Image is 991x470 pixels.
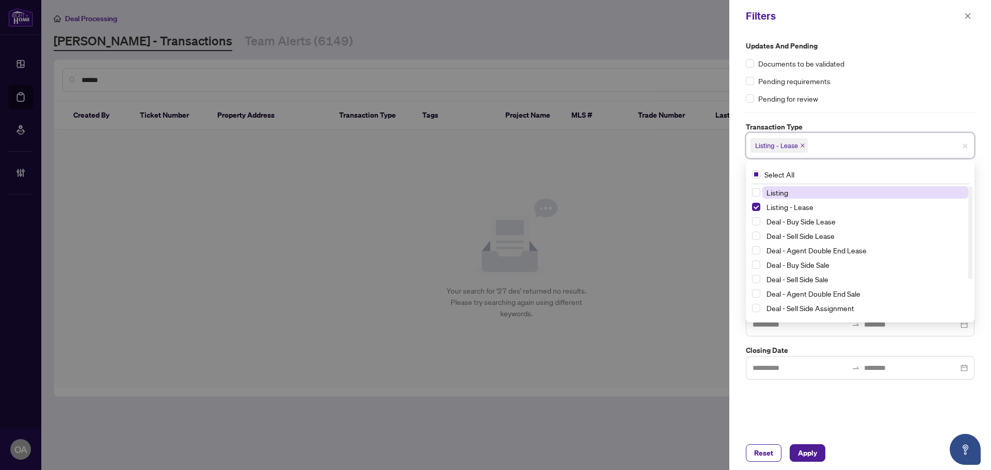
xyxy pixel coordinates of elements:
span: Deal - Agent Double End Lease [762,244,968,256]
span: swap-right [852,320,860,329]
span: Deal - Buy Side Sale [762,258,968,271]
label: Closing Date [746,345,974,356]
span: Select Deal - Agent Double End Sale [752,289,760,298]
button: Apply [790,444,825,462]
span: Select Deal - Agent Double End Lease [752,246,760,254]
span: Select Deal - Sell Side Sale [752,275,760,283]
span: Deal - Sell Side Sale [762,273,968,285]
span: Listing [766,188,788,197]
span: Deal - Sell Side Assignment [766,303,854,313]
span: Select Deal - Buy Side Sale [752,261,760,269]
span: Deal - Buy Side Sale [766,260,829,269]
label: Transaction Type [746,121,974,133]
span: Deal - Agent Double End Sale [766,289,860,298]
span: Pending requirements [758,75,830,87]
span: Deal - Sell Side Lease [766,231,835,240]
span: Deal - Sell Side Lease [762,230,968,242]
label: Updates and Pending [746,40,974,52]
span: Apply [798,445,817,461]
span: Deal - Sell Side Sale [766,274,828,284]
span: Deal - Buy Side Assignment [762,316,968,329]
span: Select All [760,169,798,180]
span: Select Deal - Buy Side Lease [752,217,760,225]
span: Listing - Lease [762,201,968,213]
span: close [800,143,805,148]
span: swap-right [852,364,860,372]
span: Deal - Agent Double End Lease [766,246,867,255]
div: Filters [746,8,961,24]
span: Deal - Sell Side Assignment [762,302,968,314]
span: Select Deal - Sell Side Lease [752,232,760,240]
span: Select Listing - Lease [752,203,760,211]
span: Select Deal - Sell Side Assignment [752,304,760,312]
span: Listing - Lease [755,140,798,151]
span: to [852,320,860,329]
span: Deal - Buy Side Lease [766,217,836,226]
button: Open asap [950,434,981,465]
span: close [962,143,968,149]
span: Listing - Lease [766,202,813,212]
button: Reset [746,444,781,462]
span: Reset [754,445,773,461]
span: Select Listing [752,188,760,197]
span: Pending for review [758,93,818,104]
span: Deal - Buy Side Assignment [766,318,855,327]
span: close [964,12,971,20]
span: Documents to be validated [758,58,844,69]
span: Deal - Buy Side Lease [762,215,968,228]
span: Deal - Agent Double End Sale [762,287,968,300]
span: Listing - Lease [750,138,808,153]
span: to [852,364,860,372]
span: Listing [762,186,968,199]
